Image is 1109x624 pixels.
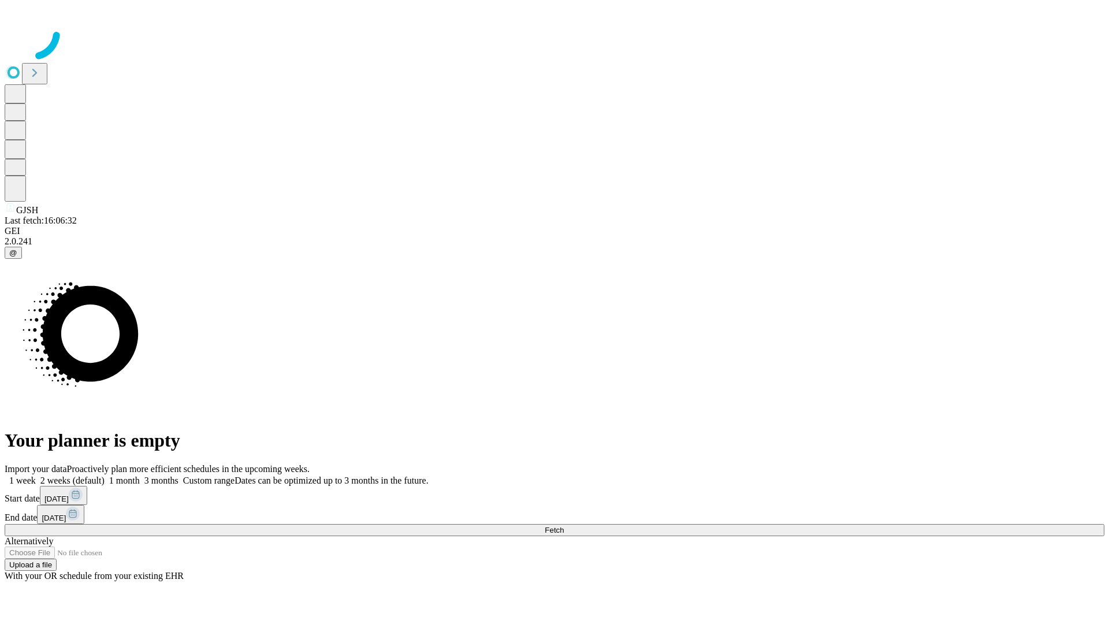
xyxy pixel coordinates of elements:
[5,236,1104,247] div: 2.0.241
[5,486,1104,505] div: Start date
[37,505,84,524] button: [DATE]
[5,247,22,259] button: @
[109,476,140,485] span: 1 month
[5,559,57,571] button: Upload a file
[545,526,564,534] span: Fetch
[144,476,178,485] span: 3 months
[16,205,38,215] span: GJSH
[5,571,184,581] span: With your OR schedule from your existing EHR
[42,514,66,522] span: [DATE]
[40,476,105,485] span: 2 weeks (default)
[67,464,310,474] span: Proactively plan more efficient schedules in the upcoming weeks.
[5,464,67,474] span: Import your data
[235,476,428,485] span: Dates can be optimized up to 3 months in the future.
[5,505,1104,524] div: End date
[9,476,36,485] span: 1 week
[9,248,17,257] span: @
[5,536,53,546] span: Alternatively
[183,476,235,485] span: Custom range
[5,216,77,225] span: Last fetch: 16:06:32
[40,486,87,505] button: [DATE]
[5,524,1104,536] button: Fetch
[5,226,1104,236] div: GEI
[5,430,1104,451] h1: Your planner is empty
[44,495,69,503] span: [DATE]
